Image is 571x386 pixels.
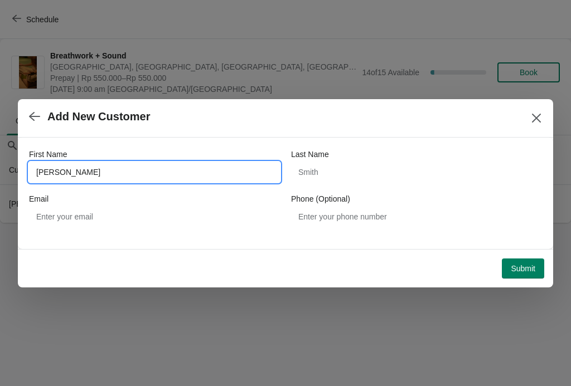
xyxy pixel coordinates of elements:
[526,108,546,128] button: Close
[511,264,535,273] span: Submit
[291,193,350,204] label: Phone (Optional)
[291,162,542,182] input: Smith
[47,110,150,123] h2: Add New Customer
[502,258,544,278] button: Submit
[29,149,67,160] label: First Name
[29,162,280,182] input: John
[29,207,280,227] input: Enter your email
[291,149,329,160] label: Last Name
[291,207,542,227] input: Enter your phone number
[29,193,49,204] label: Email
